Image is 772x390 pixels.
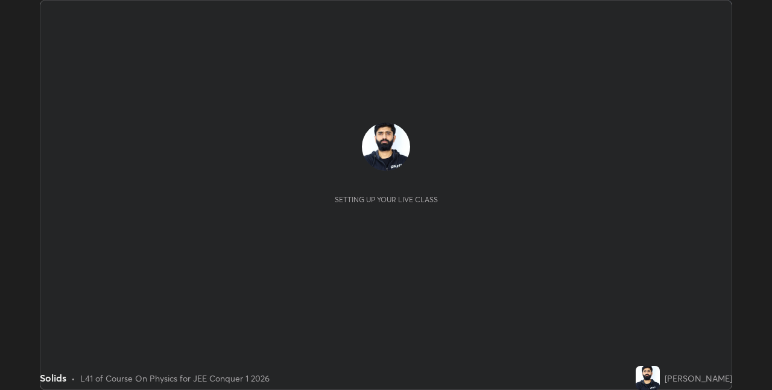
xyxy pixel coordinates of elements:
[636,366,660,390] img: 2349b454c6bd44f8ab76db58f7b727f7.jpg
[665,372,732,385] div: [PERSON_NAME]
[335,195,438,204] div: Setting up your live class
[80,372,270,385] div: L41 of Course On Physics for JEE Conquer 1 2026
[40,371,66,385] div: Solids
[362,123,410,171] img: 2349b454c6bd44f8ab76db58f7b727f7.jpg
[71,372,75,385] div: •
